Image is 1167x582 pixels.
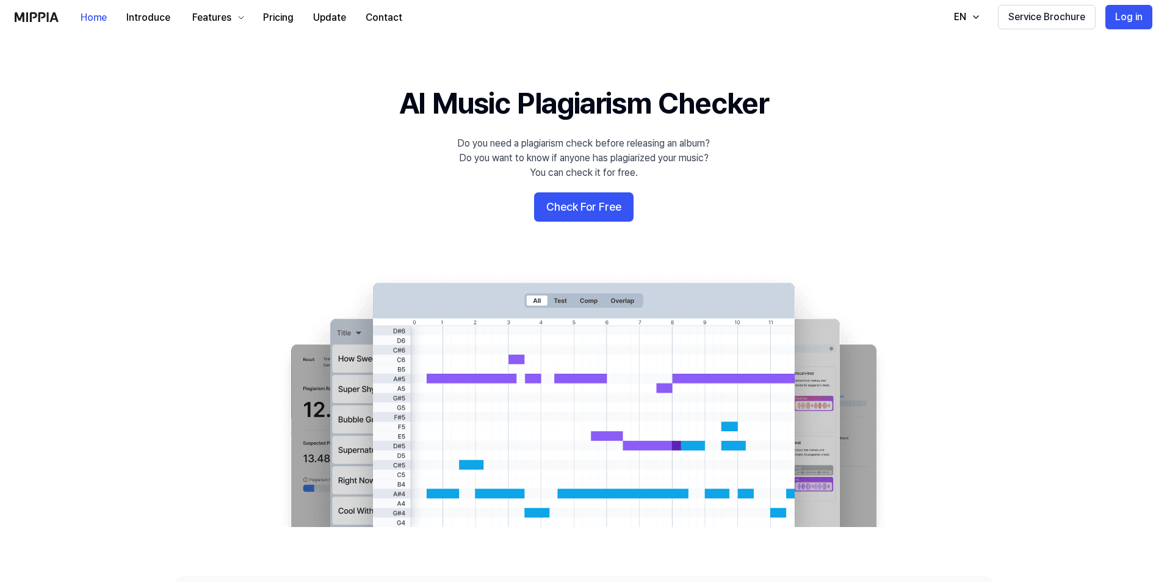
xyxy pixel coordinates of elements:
[303,5,356,30] button: Update
[71,1,117,34] a: Home
[942,5,988,29] button: EN
[457,136,710,180] div: Do you need a plagiarism check before releasing an album? Do you want to know if anyone has plagi...
[15,12,59,22] img: logo
[1105,5,1152,29] button: Log in
[190,10,234,25] div: Features
[356,5,412,30] button: Contact
[399,83,768,124] h1: AI Music Plagiarism Checker
[998,5,1096,29] button: Service Brochure
[180,5,253,30] button: Features
[117,5,180,30] button: Introduce
[253,5,303,30] button: Pricing
[534,192,634,222] button: Check For Free
[71,5,117,30] button: Home
[266,271,901,527] img: main Image
[952,10,969,24] div: EN
[303,1,356,34] a: Update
